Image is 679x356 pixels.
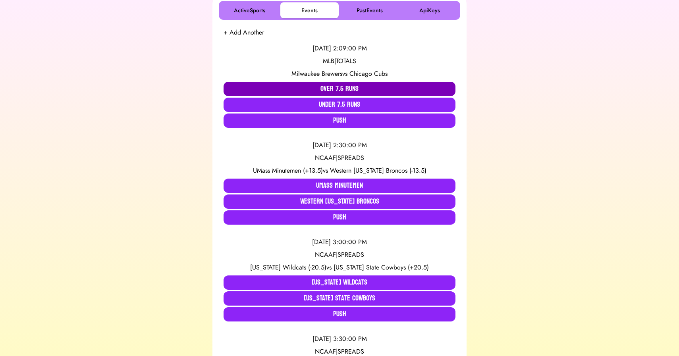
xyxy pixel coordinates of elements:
div: NCAAF | SPREADS [224,153,455,163]
div: [DATE] 2:30:00 PM [224,140,455,150]
button: [US_STATE] Wildcats [224,275,455,290]
button: Push [224,210,455,225]
div: MLB | TOTALS [224,56,455,66]
div: vs [224,166,455,175]
button: Under 7.5 Runs [224,98,455,112]
button: ApiKeys [400,2,459,18]
button: Western [US_STATE] Broncos [224,194,455,209]
button: ActiveSports [220,2,279,18]
button: Events [280,2,339,18]
span: Chicago Cubs [349,69,388,78]
button: UMass Minutemen [224,179,455,193]
button: Push [224,307,455,321]
div: [DATE] 2:09:00 PM [224,44,455,53]
span: Western [US_STATE] Broncos (-13.5) [330,166,426,175]
button: PastEvents [340,2,399,18]
div: [DATE] 3:00:00 PM [224,237,455,247]
button: Over 7.5 Runs [224,82,455,96]
span: UMass Minutemen (+13.5) [253,166,323,175]
span: [US_STATE] Wildcats (-20.5) [250,263,326,272]
button: [US_STATE] State Cowboys [224,291,455,306]
div: vs [224,263,455,272]
button: + Add Another [224,28,264,37]
div: NCAAF | SPREADS [224,250,455,260]
div: [DATE] 3:30:00 PM [224,334,455,344]
span: [US_STATE] State Cowboys (+20.5) [334,263,429,272]
div: vs [224,69,455,79]
button: Push [224,114,455,128]
span: Milwaukee Brewers [291,69,342,78]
